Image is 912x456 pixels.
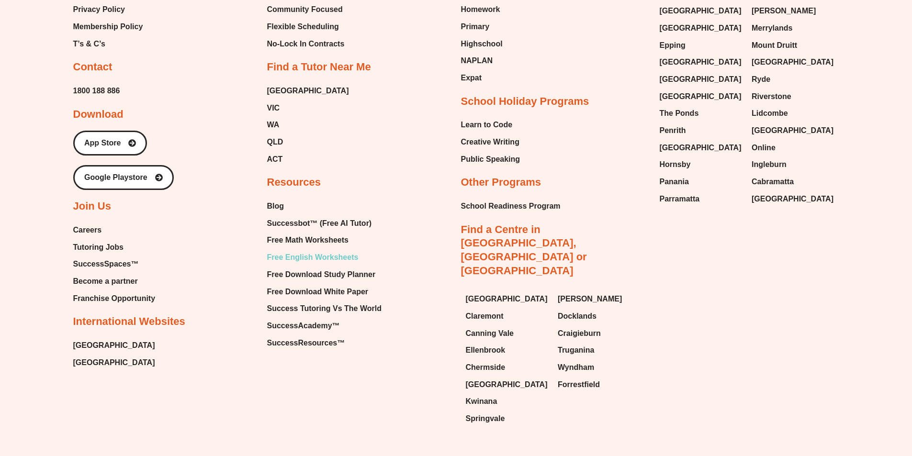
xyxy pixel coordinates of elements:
a: Riverstone [752,89,834,104]
a: [PERSON_NAME] [558,292,641,306]
a: Privacy Policy [73,2,143,17]
a: Primary [461,20,507,34]
span: Careers [73,223,102,237]
span: Expat [461,71,482,85]
span: Become a partner [73,274,138,289]
span: Springvale [466,412,505,426]
span: QLD [267,135,283,149]
iframe: Chat Widget [753,348,912,456]
h2: Other Programs [461,176,541,189]
span: SuccessAcademy™ [267,319,340,333]
a: Google Playstore [73,165,174,190]
a: Parramatta [660,192,743,206]
a: Blog [267,199,382,213]
span: Highschool [461,37,503,51]
span: Hornsby [660,157,691,172]
span: Tutoring Jobs [73,240,124,255]
span: App Store [84,139,121,147]
span: Flexible Scheduling [267,20,339,34]
a: [GEOGRAPHIC_DATA] [660,4,743,18]
a: Ingleburn [752,157,834,172]
a: Lidcombe [752,106,834,121]
a: [GEOGRAPHIC_DATA] [660,55,743,69]
span: Free Math Worksheets [267,233,349,247]
a: Truganina [558,343,641,357]
a: Become a partner [73,274,156,289]
a: Expat [461,71,507,85]
a: Find a Centre in [GEOGRAPHIC_DATA], [GEOGRAPHIC_DATA] or [GEOGRAPHIC_DATA] [461,223,587,277]
span: SuccessResources™ [267,336,345,350]
a: Epping [660,38,743,53]
span: [GEOGRAPHIC_DATA] [660,72,742,87]
a: Craigieburn [558,326,641,341]
span: Ryde [752,72,770,87]
a: Ellenbrook [466,343,549,357]
span: Kwinana [466,394,497,409]
span: [GEOGRAPHIC_DATA] [466,292,548,306]
span: 1800 188 886 [73,84,120,98]
span: Learn to Code [461,118,513,132]
span: No-Lock In Contracts [267,37,345,51]
a: [GEOGRAPHIC_DATA] [73,338,155,353]
span: Privacy Policy [73,2,125,17]
a: School Readiness Program [461,199,561,213]
span: Wyndham [558,360,594,375]
span: Ellenbrook [466,343,506,357]
a: Merrylands [752,21,834,35]
span: [GEOGRAPHIC_DATA] [660,21,742,35]
span: [GEOGRAPHIC_DATA] [267,84,349,98]
span: [GEOGRAPHIC_DATA] [752,192,833,206]
span: ACT [267,152,283,167]
h2: Contact [73,60,113,74]
span: Community Focused [267,2,343,17]
a: No-Lock In Contracts [267,37,349,51]
a: QLD [267,135,349,149]
a: Highschool [461,37,507,51]
span: Homework [461,2,500,17]
span: [GEOGRAPHIC_DATA] [660,55,742,69]
a: Penrith [660,123,743,138]
span: Penrith [660,123,686,138]
a: Claremont [466,309,549,323]
span: [PERSON_NAME] [558,292,622,306]
span: Online [752,141,776,155]
span: Ingleburn [752,157,787,172]
a: Membership Policy [73,20,143,34]
span: SuccessSpaces™ [73,257,139,271]
a: Successbot™ (Free AI Tutor) [267,216,382,231]
span: Truganina [558,343,594,357]
a: Kwinana [466,394,549,409]
a: Panania [660,175,743,189]
a: Flexible Scheduling [267,20,349,34]
span: Free English Worksheets [267,250,359,265]
a: [GEOGRAPHIC_DATA] [752,123,834,138]
span: Cabramatta [752,175,794,189]
a: Cabramatta [752,175,834,189]
a: T’s & C’s [73,37,143,51]
span: Craigieburn [558,326,601,341]
span: [GEOGRAPHIC_DATA] [660,4,742,18]
h2: Resources [267,176,321,189]
h2: Join Us [73,200,111,213]
span: Forrestfield [558,378,600,392]
a: Hornsby [660,157,743,172]
span: Epping [660,38,686,53]
a: NAPLAN [461,54,507,68]
a: SuccessResources™ [267,336,382,350]
a: Forrestfield [558,378,641,392]
a: VIC [267,101,349,115]
a: Ryde [752,72,834,87]
a: [GEOGRAPHIC_DATA] [73,356,155,370]
span: Primary [461,20,490,34]
a: Franchise Opportunity [73,291,156,306]
a: ACT [267,152,349,167]
a: Creative Writing [461,135,520,149]
span: T’s & C’s [73,37,105,51]
a: Public Speaking [461,152,520,167]
a: Tutoring Jobs [73,240,156,255]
